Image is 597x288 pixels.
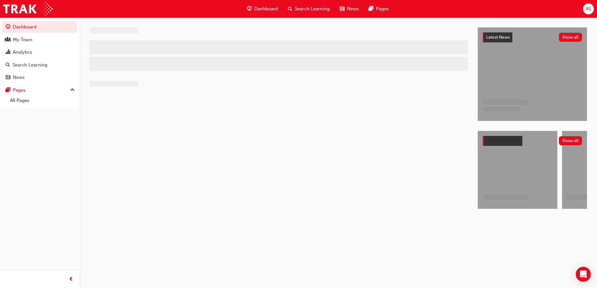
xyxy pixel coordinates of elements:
[6,62,10,68] span: search-icon
[2,72,77,83] a: News
[13,74,25,81] div: News
[347,5,359,12] span: News
[335,2,364,15] a: news-iconNews
[576,267,591,282] div: Open Intercom Messenger
[583,3,594,14] button: AS
[13,49,32,56] div: Analytics
[247,5,252,13] span: guage-icon
[2,46,77,58] a: Analytics
[2,34,77,46] a: My Team
[2,21,77,33] a: Dashboard
[7,96,77,105] a: All Pages
[369,5,373,13] span: pages-icon
[295,5,330,12] span: Search Learning
[254,5,278,12] span: Dashboard
[13,87,26,94] div: Pages
[13,36,32,43] div: My Team
[376,5,389,12] span: Pages
[242,2,283,15] a: guage-iconDashboard
[2,84,77,96] button: Pages
[559,33,582,42] button: Show all
[6,75,10,80] span: news-icon
[2,20,77,84] button: DashboardMy TeamAnalyticsSearch LearningNews
[6,88,10,93] span: pages-icon
[6,50,10,55] span: chart-icon
[483,32,582,42] a: Latest NewsShow all
[364,2,394,15] a: pages-iconPages
[340,5,344,13] span: news-icon
[3,2,53,16] img: Trak
[12,61,47,69] div: Search Learning
[483,136,582,146] a: Show all
[559,136,582,145] button: Show all
[2,59,77,71] a: Search Learning
[69,276,73,283] span: prev-icon
[486,35,510,40] span: Latest News
[70,86,75,94] span: up-icon
[586,5,591,12] span: AS
[288,5,292,13] span: search-icon
[6,24,10,30] span: guage-icon
[6,37,10,43] span: people-icon
[283,2,335,15] a: search-iconSearch Learning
